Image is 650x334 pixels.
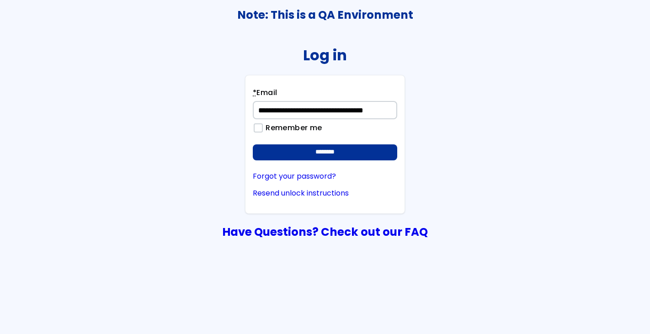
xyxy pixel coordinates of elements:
h3: Note: This is a QA Environment [0,9,650,21]
a: Have Questions? Check out our FAQ [222,224,428,240]
label: Remember me [261,124,322,132]
a: Forgot your password? [253,172,397,180]
label: Email [253,87,277,101]
a: Resend unlock instructions [253,189,397,197]
h2: Log in [303,47,347,64]
abbr: required [253,87,256,98]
